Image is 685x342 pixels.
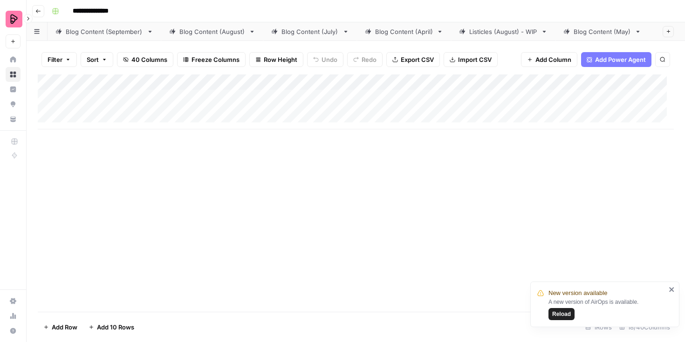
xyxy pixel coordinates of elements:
span: Redo [362,55,377,64]
div: 18/40 Columns [616,320,674,335]
div: A new version of AirOps is available. [548,298,666,320]
button: 40 Columns [117,52,173,67]
button: close [669,286,675,293]
span: 40 Columns [131,55,167,64]
a: Blog Content (May) [555,22,649,41]
button: Filter [41,52,77,67]
button: Row Height [249,52,303,67]
span: Undo [322,55,337,64]
a: Insights [6,82,21,97]
a: Blog Content (July) [263,22,357,41]
a: Settings [6,294,21,308]
div: Listicles (August) - WIP [469,27,537,36]
button: Workspace: Preply [6,7,21,31]
a: Listicles (August) - WIP [451,22,555,41]
button: Freeze Columns [177,52,246,67]
span: Row Height [264,55,297,64]
a: Blog Content (September) [48,22,161,41]
button: Reload [548,308,575,320]
button: Help + Support [6,323,21,338]
div: Blog Content (April) [375,27,433,36]
div: Blog Content (July) [281,27,339,36]
button: Add Power Agent [581,52,651,67]
button: Sort [81,52,113,67]
span: Add Column [535,55,571,64]
span: Add 10 Rows [97,322,134,332]
span: Import CSV [458,55,492,64]
button: Import CSV [444,52,498,67]
div: Blog Content (September) [66,27,143,36]
span: Freeze Columns [192,55,240,64]
a: Usage [6,308,21,323]
span: New version available [548,288,607,298]
div: Blog Content (May) [574,27,631,36]
div: 1 Rows [582,320,616,335]
span: Add Power Agent [595,55,646,64]
span: Sort [87,55,99,64]
a: Your Data [6,112,21,127]
button: Add 10 Rows [83,320,140,335]
button: Redo [347,52,383,67]
button: Export CSV [386,52,440,67]
button: Add Column [521,52,577,67]
a: Home [6,52,21,67]
img: Preply Logo [6,11,22,27]
div: Blog Content (August) [179,27,245,36]
button: Undo [307,52,343,67]
span: Filter [48,55,62,64]
a: Blog Content (April) [357,22,451,41]
span: Add Row [52,322,77,332]
a: Blog Content (August) [161,22,263,41]
span: Reload [552,310,571,318]
span: Export CSV [401,55,434,64]
a: Opportunities [6,97,21,112]
a: Browse [6,67,21,82]
button: Add Row [38,320,83,335]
